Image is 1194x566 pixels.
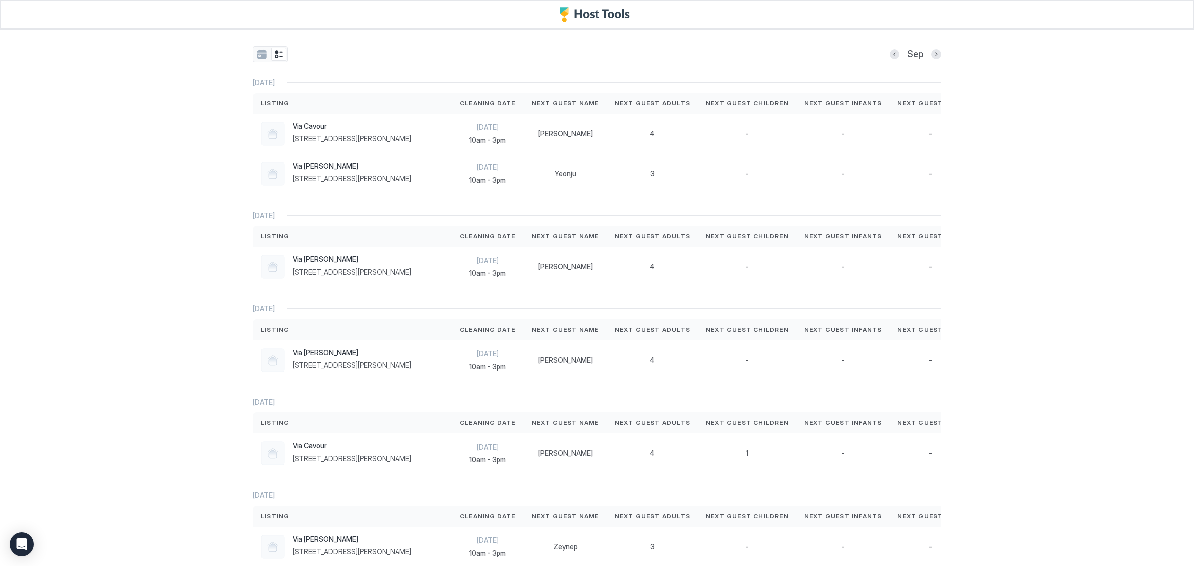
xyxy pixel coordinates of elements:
[460,512,516,521] span: Cleaning Date
[293,174,411,183] span: [STREET_ADDRESS][PERSON_NAME]
[460,549,516,558] span: 10am - 3pm
[460,136,516,145] span: 10am - 3pm
[804,99,882,108] span: Next Guest Infants
[253,211,275,220] span: [DATE]
[615,418,690,427] span: Next Guest Adults
[538,262,593,271] span: [PERSON_NAME]
[261,325,289,334] span: Listing
[532,325,599,334] span: Next Guest Name
[460,443,516,452] span: [DATE]
[745,356,749,365] span: -
[706,232,789,241] span: Next Guest Children
[460,455,516,464] span: 10am - 3pm
[650,262,655,271] span: 4
[253,398,275,407] span: [DATE]
[460,418,516,427] span: Cleaning Date
[460,176,516,185] span: 10am - 3pm
[907,49,923,60] span: Sep
[745,169,749,178] span: -
[460,325,516,334] span: Cleaning Date
[745,542,749,551] span: -
[897,418,963,427] span: Next Guest Pets
[897,99,963,108] span: Next Guest Pets
[460,123,516,132] span: [DATE]
[293,547,411,556] span: [STREET_ADDRESS][PERSON_NAME]
[897,512,963,521] span: Next Guest Pets
[650,129,655,138] span: 4
[745,262,749,271] span: -
[293,162,411,171] span: Via [PERSON_NAME]
[897,232,963,241] span: Next Guest Pets
[460,256,516,265] span: [DATE]
[615,99,690,108] span: Next Guest Adults
[841,542,845,551] span: -
[841,449,845,458] span: -
[460,362,516,371] span: 10am - 3pm
[553,542,578,551] span: Zeynep
[929,542,932,551] span: -
[460,232,516,241] span: Cleaning Date
[460,163,516,172] span: [DATE]
[804,325,882,334] span: Next Guest Infants
[253,491,275,500] span: [DATE]
[615,232,690,241] span: Next Guest Adults
[929,262,932,271] span: -
[538,449,593,458] span: [PERSON_NAME]
[532,512,599,521] span: Next Guest Name
[615,512,690,521] span: Next Guest Adults
[261,99,289,108] span: Listing
[841,169,845,178] span: -
[841,129,845,138] span: -
[532,232,599,241] span: Next Guest Name
[293,268,411,277] span: [STREET_ADDRESS][PERSON_NAME]
[650,449,655,458] span: 4
[261,418,289,427] span: Listing
[841,356,845,365] span: -
[460,269,516,278] span: 10am - 3pm
[261,232,289,241] span: Listing
[293,348,411,357] span: Via [PERSON_NAME]
[804,232,882,241] span: Next Guest Infants
[746,449,748,458] span: 1
[650,542,655,551] span: 3
[293,255,411,264] span: Via [PERSON_NAME]
[745,129,749,138] span: -
[538,356,593,365] span: [PERSON_NAME]
[293,454,411,463] span: [STREET_ADDRESS][PERSON_NAME]
[929,356,932,365] span: -
[460,349,516,358] span: [DATE]
[804,418,882,427] span: Next Guest Infants
[929,129,932,138] span: -
[615,325,690,334] span: Next Guest Adults
[532,99,599,108] span: Next Guest Name
[538,129,593,138] span: [PERSON_NAME]
[706,99,789,108] span: Next Guest Children
[460,536,516,545] span: [DATE]
[560,7,634,22] a: Host Tools Logo
[929,169,932,178] span: -
[931,49,941,59] button: Next month
[253,46,288,62] div: tab-group
[10,532,34,556] div: Open Intercom Messenger
[706,512,789,521] span: Next Guest Children
[706,418,789,427] span: Next Guest Children
[555,169,576,178] span: Yeonju
[841,262,845,271] span: -
[706,325,789,334] span: Next Guest Children
[460,99,516,108] span: Cleaning Date
[929,449,932,458] span: -
[804,512,882,521] span: Next Guest Infants
[293,134,411,143] span: [STREET_ADDRESS][PERSON_NAME]
[650,169,655,178] span: 3
[261,512,289,521] span: Listing
[293,122,411,131] span: Via Cavour
[293,361,411,370] span: [STREET_ADDRESS][PERSON_NAME]
[890,49,899,59] button: Previous month
[532,418,599,427] span: Next Guest Name
[650,356,655,365] span: 4
[293,535,411,544] span: Via [PERSON_NAME]
[293,441,411,450] span: Via Cavour
[253,304,275,313] span: [DATE]
[253,78,275,87] span: [DATE]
